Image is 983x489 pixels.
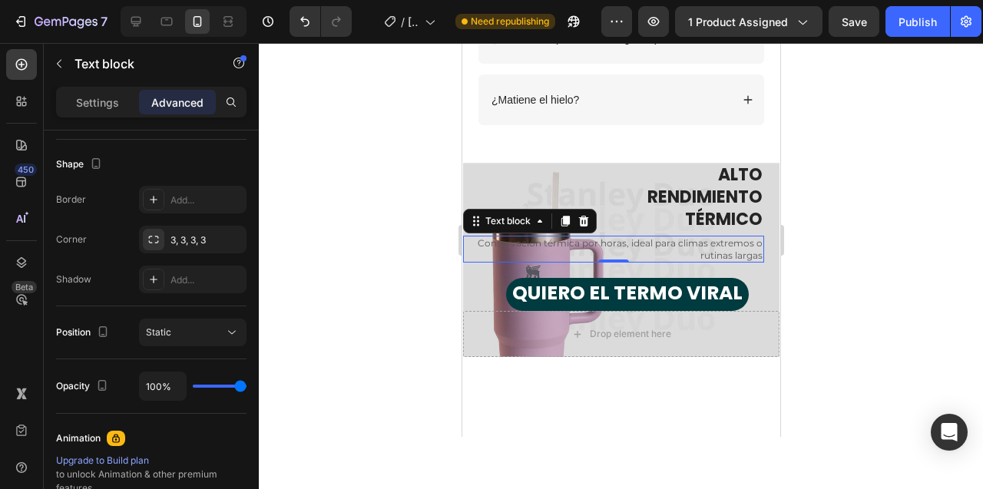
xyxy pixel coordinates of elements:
[74,55,205,73] p: Text block
[471,15,549,28] span: Need republishing
[462,43,780,437] iframe: Design area
[401,14,405,30] span: /
[101,12,108,31] p: 7
[885,6,950,37] button: Publish
[56,154,105,175] div: Shape
[170,193,243,207] div: Add...
[76,94,119,111] p: Settings
[170,273,243,287] div: Add...
[151,94,204,111] p: Advanced
[931,414,968,451] div: Open Intercom Messenger
[56,431,101,445] div: Animation
[56,454,247,468] div: Upgrade to Build plan
[146,326,171,338] span: Static
[675,6,822,37] button: 1 product assigned
[842,15,867,28] span: Save
[56,233,87,246] div: Corner
[56,376,111,397] div: Opacity
[56,193,86,207] div: Border
[290,6,352,37] div: Undo/Redo
[688,14,788,30] span: 1 product assigned
[139,319,247,346] button: Static
[12,281,37,293] div: Beta
[140,372,186,400] input: Auto
[829,6,879,37] button: Save
[408,14,419,30] span: [PERSON_NAME]
[899,14,937,30] div: Publish
[6,6,114,37] button: 7
[56,322,112,343] div: Position
[15,164,37,176] div: 450
[56,273,91,286] div: Shadow
[170,233,243,247] div: 3, 3, 3, 3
